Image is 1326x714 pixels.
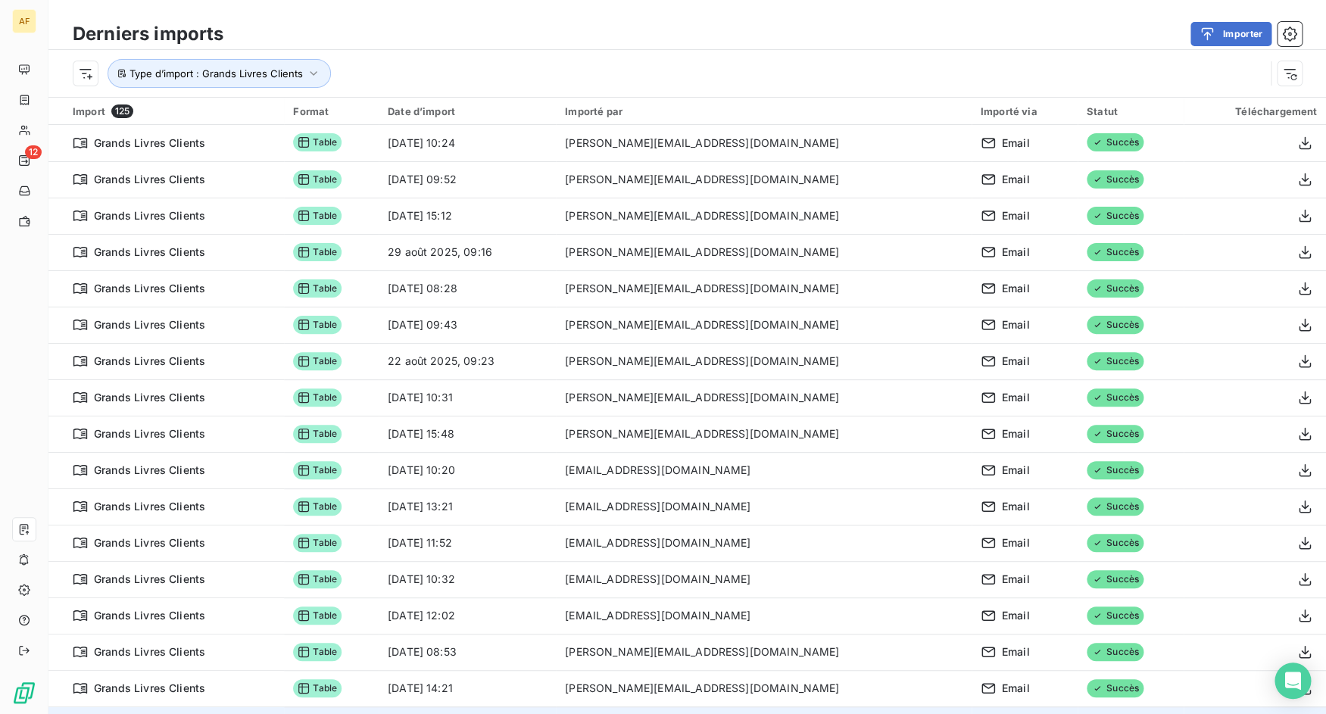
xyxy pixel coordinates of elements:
td: [EMAIL_ADDRESS][DOMAIN_NAME] [556,452,972,488]
button: Type d’import : Grands Livres Clients [108,59,331,88]
td: [PERSON_NAME][EMAIL_ADDRESS][DOMAIN_NAME] [556,270,972,307]
span: Grands Livres Clients [94,317,205,332]
span: Grands Livres Clients [94,245,205,260]
td: 29 août 2025, 09:16 [379,234,556,270]
button: Importer [1190,22,1271,46]
span: Table [293,643,342,661]
span: Succès [1087,207,1143,225]
td: [DATE] 10:24 [379,125,556,161]
td: [PERSON_NAME][EMAIL_ADDRESS][DOMAIN_NAME] [556,343,972,379]
span: Grands Livres Clients [94,172,205,187]
span: Table [293,243,342,261]
span: Succès [1087,497,1143,516]
td: [PERSON_NAME][EMAIL_ADDRESS][DOMAIN_NAME] [556,234,972,270]
span: Email [1002,172,1030,187]
span: Email [1002,644,1030,659]
span: Succès [1087,352,1143,370]
td: [DATE] 10:31 [379,379,556,416]
td: [PERSON_NAME][EMAIL_ADDRESS][DOMAIN_NAME] [556,416,972,452]
span: Grands Livres Clients [94,499,205,514]
div: Importé via [981,105,1069,117]
td: [DATE] 12:02 [379,597,556,634]
span: Grands Livres Clients [94,644,205,659]
span: Email [1002,463,1030,478]
span: Succès [1087,388,1143,407]
span: Succès [1087,679,1143,697]
span: Succès [1087,243,1143,261]
span: Succès [1087,170,1143,189]
div: Import [73,104,275,118]
td: [PERSON_NAME][EMAIL_ADDRESS][DOMAIN_NAME] [556,125,972,161]
span: Email [1002,608,1030,623]
span: Table [293,279,342,298]
span: Succès [1087,570,1143,588]
td: 22 août 2025, 09:23 [379,343,556,379]
td: [PERSON_NAME][EMAIL_ADDRESS][DOMAIN_NAME] [556,379,972,416]
span: Table [293,133,342,151]
td: [PERSON_NAME][EMAIL_ADDRESS][DOMAIN_NAME] [556,634,972,670]
td: [DATE] 09:52 [379,161,556,198]
span: Grands Livres Clients [94,535,205,550]
span: Succès [1087,279,1143,298]
span: 12 [25,145,42,159]
span: Email [1002,390,1030,405]
div: Statut [1087,105,1175,117]
td: [EMAIL_ADDRESS][DOMAIN_NAME] [556,525,972,561]
span: Grands Livres Clients [94,136,205,151]
td: [DATE] 13:21 [379,488,556,525]
td: [DATE] 15:48 [379,416,556,452]
span: Grands Livres Clients [94,572,205,587]
div: Format [293,105,370,117]
span: Succès [1087,534,1143,552]
td: [DATE] 14:21 [379,670,556,706]
span: Succès [1087,606,1143,625]
span: Grands Livres Clients [94,463,205,478]
span: Table [293,461,342,479]
td: [EMAIL_ADDRESS][DOMAIN_NAME] [556,597,972,634]
span: Grands Livres Clients [94,208,205,223]
span: Table [293,425,342,443]
td: [DATE] 08:28 [379,270,556,307]
td: [DATE] 15:12 [379,198,556,234]
span: 125 [111,104,133,118]
td: [PERSON_NAME][EMAIL_ADDRESS][DOMAIN_NAME] [556,161,972,198]
td: [DATE] 11:52 [379,525,556,561]
span: Email [1002,354,1030,369]
span: Email [1002,681,1030,696]
span: Email [1002,317,1030,332]
span: Email [1002,572,1030,587]
span: Grands Livres Clients [94,354,205,369]
img: Logo LeanPay [12,681,36,705]
span: Table [293,170,342,189]
td: [PERSON_NAME][EMAIL_ADDRESS][DOMAIN_NAME] [556,307,972,343]
div: AF [12,9,36,33]
span: Grands Livres Clients [94,608,205,623]
span: Table [293,534,342,552]
span: Grands Livres Clients [94,390,205,405]
div: Date d’import [388,105,547,117]
td: [EMAIL_ADDRESS][DOMAIN_NAME] [556,561,972,597]
div: Téléchargement [1193,105,1317,117]
div: Importé par [565,105,963,117]
span: Succès [1087,133,1143,151]
span: Table [293,388,342,407]
td: [DATE] 09:43 [379,307,556,343]
span: Table [293,316,342,334]
span: Succès [1087,425,1143,443]
span: Email [1002,208,1030,223]
div: Open Intercom Messenger [1275,663,1311,699]
span: Table [293,606,342,625]
span: Succès [1087,316,1143,334]
td: [DATE] 10:32 [379,561,556,597]
h3: Derniers imports [73,20,223,48]
td: [PERSON_NAME][EMAIL_ADDRESS][DOMAIN_NAME] [556,198,972,234]
span: Email [1002,281,1030,296]
span: Table [293,352,342,370]
span: Table [293,207,342,225]
span: Email [1002,426,1030,441]
td: [PERSON_NAME][EMAIL_ADDRESS][DOMAIN_NAME] [556,670,972,706]
span: Succès [1087,461,1143,479]
td: [DATE] 10:20 [379,452,556,488]
td: [DATE] 08:53 [379,634,556,670]
span: Email [1002,499,1030,514]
